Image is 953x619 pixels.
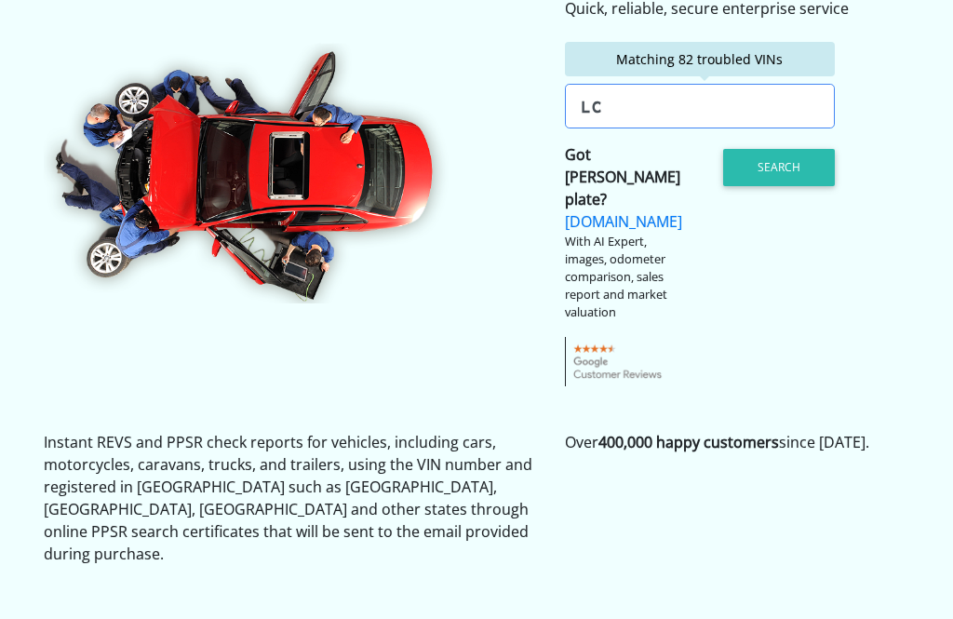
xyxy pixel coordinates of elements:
span: Matching 82 troubled VINs [616,50,783,68]
strong: Got [PERSON_NAME] plate? [565,144,680,209]
p: Instant REVS and PPSR check reports for vehicles, including cars, motorcycles, caravans, trucks, ... [44,431,537,565]
a: [DOMAIN_NAME] [565,211,682,232]
button: Search [723,149,835,186]
img: CheckVIN [44,42,463,304]
p: Over since [DATE]. [565,431,909,453]
img: gcr-badge-transparent.png.pagespeed.ce.05XcFOhvEz.png [565,337,672,387]
div: With AI Expert, images, odometer comparison, sales report and market valuation [565,233,686,322]
strong: 400,000 happy customers [598,432,779,452]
